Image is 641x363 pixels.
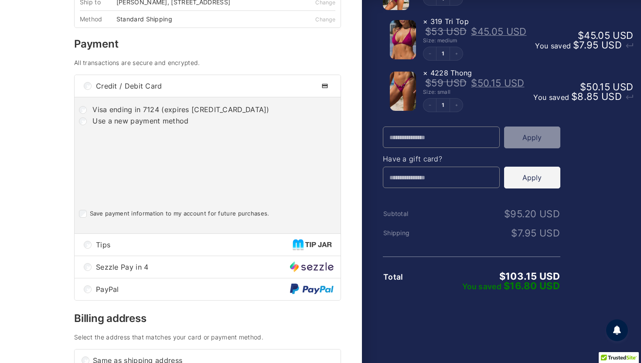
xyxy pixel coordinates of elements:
[423,68,428,77] a: Remove this item
[90,210,269,217] label: Save payment information to my account for future purchases.
[580,81,586,92] span: $
[580,81,633,92] bdi: 50.15 USD
[293,239,334,250] img: Tips
[383,155,560,162] h4: Have a gift card?
[504,167,560,188] button: Apply
[535,32,633,50] span: You saved
[504,280,510,291] span: $
[423,38,526,43] div: Size: medium
[499,271,505,282] span: $
[423,17,428,26] a: Remove this item
[471,26,526,37] bdi: 45.05 USD
[573,39,622,51] bdi: 7.95 USD
[436,103,450,108] a: Edit
[96,286,290,293] span: PayPal
[315,16,335,23] a: Change
[290,261,334,272] img: Sezzle Pay in 4
[573,39,579,51] span: $
[92,116,188,125] label: Use a new payment method
[290,284,334,295] img: PayPal
[96,264,290,271] span: Sezzle Pay in 4
[74,39,341,49] h3: Payment
[390,20,416,59] img: Tight Rope Pink 319 Top 01
[571,91,577,102] span: $
[74,334,341,340] h4: Select the address that matches your card or payment method.
[471,77,524,89] bdi: 50.15 USD
[77,130,338,200] iframe: Secure payment input frame
[511,227,517,239] span: $
[430,17,469,26] span: 319 Tri Top
[571,91,622,102] bdi: 8.85 USD
[450,47,463,60] button: Increment
[436,51,450,56] a: Edit
[425,26,431,37] span: $
[443,281,560,291] div: You saved
[116,16,178,22] div: Standard Shipping
[316,81,334,91] img: Credit / Debit Card
[423,99,436,112] button: Decrement
[80,16,116,22] div: Method
[504,208,510,219] span: $
[504,208,560,219] bdi: 95.20 USD
[504,127,560,148] button: Apply
[96,241,293,248] span: Tips
[390,72,416,111] img: Tight Rope Pink 4228 Thong 01
[383,273,442,281] th: Total
[450,99,463,112] button: Increment
[425,26,467,37] bdi: 53 USD
[74,60,341,66] h4: All transactions are secure and encrypted.
[383,229,442,236] th: Shipping
[96,82,316,89] span: Credit / Debit Card
[74,313,341,324] h3: Billing address
[499,271,560,282] bdi: 103.15 USD
[430,68,472,77] span: 4228 Thong
[471,26,477,37] span: $
[504,280,560,291] bdi: 16.80 USD
[511,227,560,239] bdi: 7.95 USD
[425,77,467,89] bdi: 59 USD
[92,105,269,114] label: Visa ending in 7124 (expires [CREDIT_CARD_DATA])
[533,83,633,102] span: You saved
[425,77,431,89] span: $
[423,47,436,60] button: Decrement
[578,30,584,41] span: $
[423,89,526,95] div: Size: small
[383,210,442,217] th: Subtotal
[578,30,633,41] bdi: 45.05 USD
[471,77,477,89] span: $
